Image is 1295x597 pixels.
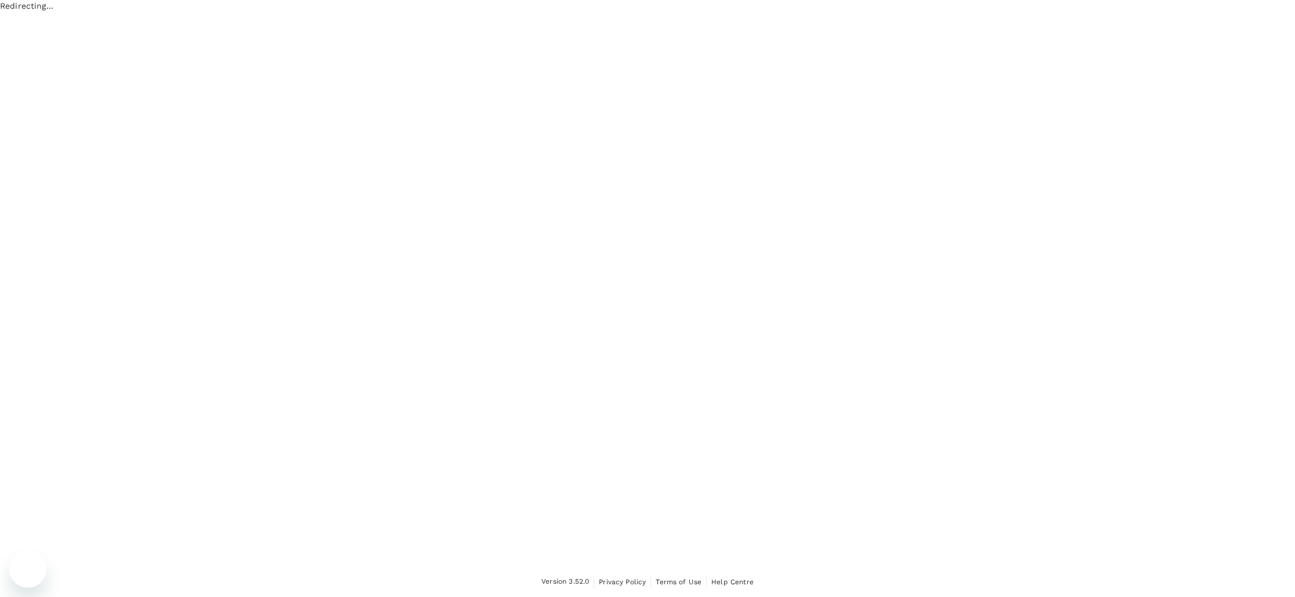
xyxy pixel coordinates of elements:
[711,576,754,588] a: Help Centre
[711,578,754,586] span: Help Centre
[9,551,46,588] iframe: Button to launch messaging window
[599,578,646,586] span: Privacy Policy
[541,576,589,588] span: Version 3.52.0
[656,576,701,588] a: Terms of Use
[656,578,701,586] span: Terms of Use
[599,576,646,588] a: Privacy Policy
